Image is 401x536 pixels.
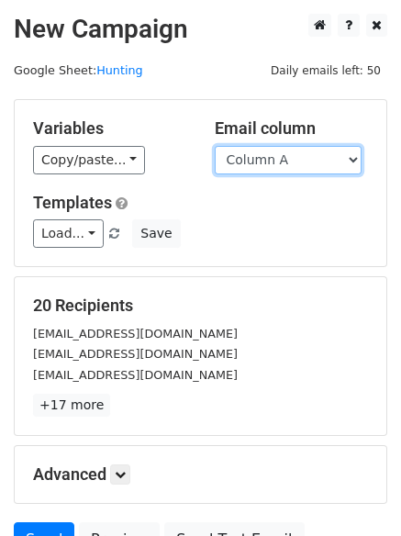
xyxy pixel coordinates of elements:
small: [EMAIL_ADDRESS][DOMAIN_NAME] [33,347,238,361]
h5: Advanced [33,464,368,485]
small: [EMAIL_ADDRESS][DOMAIN_NAME] [33,327,238,341]
small: Google Sheet: [14,63,143,77]
iframe: Chat Widget [309,448,401,536]
h5: Variables [33,118,187,139]
a: Hunting [96,63,142,77]
h2: New Campaign [14,14,387,45]
button: Save [132,219,180,248]
a: +17 more [33,394,110,417]
a: Copy/paste... [33,146,145,174]
h5: Email column [215,118,369,139]
small: [EMAIL_ADDRESS][DOMAIN_NAME] [33,368,238,382]
h5: 20 Recipients [33,296,368,316]
a: Load... [33,219,104,248]
span: Daily emails left: 50 [264,61,387,81]
a: Templates [33,193,112,212]
a: Daily emails left: 50 [264,63,387,77]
